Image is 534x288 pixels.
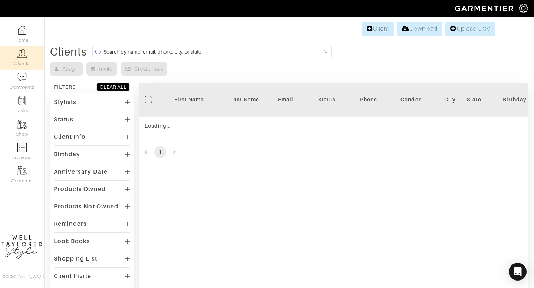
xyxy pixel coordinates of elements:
div: Client Invite [54,272,91,280]
img: dashboard-icon-dbcd8f5a0b271acd01030246c82b418ddd0df26cd7fceb0bd07c9910d44c42f6.png [17,26,27,35]
div: Status [54,116,73,123]
img: comment-icon-a0a6a9ef722e966f86d9cbdc48e553b5cf19dbc54f86b18d962a5391bc8f6eb6.png [17,73,27,82]
img: garments-icon-b7da505a4dc4fd61783c78ac3ca0ef83fa9d6f193b1c9dc38574b1d14d53ca28.png [17,166,27,175]
img: garmentier-logo-header-white-b43fb05a5012e4ada735d5af1a66efaba907eab6374d6393d1fbf88cb4ef424d.png [451,2,519,15]
div: Products Not Owned [54,203,118,210]
div: Clients [50,48,87,56]
nav: pagination navigation [139,146,528,158]
div: Phone [360,96,377,103]
div: CLEAR ALL [100,83,126,91]
a: Client [362,22,394,36]
th: Toggle SortBy [383,83,439,117]
div: Stylists [54,98,76,106]
div: Status [304,96,349,103]
img: orders-icon-0abe47150d42831381b5fb84f609e132dff9fe21cb692f30cb5eec754e2cba89.png [17,143,27,152]
div: Look Books [54,238,90,245]
div: Products Owned [54,185,106,193]
img: garments-icon-b7da505a4dc4fd61783c78ac3ca0ef83fa9d6f193b1c9dc38574b1d14d53ca28.png [17,120,27,129]
div: Reminders [54,220,87,228]
th: Toggle SortBy [217,83,273,117]
img: reminder-icon-8004d30b9f0a5d33ae49ab947aed9ed385cf756f9e5892f1edd6e32f2345188e.png [17,96,27,105]
button: page 1 [154,146,166,158]
button: CLEAR ALL [96,83,130,91]
div: Anniversary Date [54,168,108,175]
div: Last Name [222,96,267,103]
div: Loading... [145,122,293,130]
div: Client Info [54,133,86,141]
div: State [467,96,481,103]
th: Toggle SortBy [161,83,217,117]
div: City [444,96,456,103]
img: clients-icon-6bae9207a08558b7cb47a8932f037763ab4055f8c8b6bfacd5dc20c3e0201464.png [17,49,27,58]
div: First Name [167,96,211,103]
img: gear-icon-white-bd11855cb880d31180b6d7d6211b90ccbf57a29d726f0c71d8c61bd08dd39cc2.png [519,4,528,13]
div: Gender [389,96,433,103]
div: Open Intercom Messenger [509,263,527,281]
a: Upload CSV [445,22,495,36]
th: Toggle SortBy [299,83,355,117]
a: Download [397,22,442,36]
div: Birthday [54,151,80,158]
div: FILTERS [54,83,76,91]
div: Email [278,96,293,103]
div: Shopping List [54,255,97,262]
input: Search by name, email, phone, city, or state [103,47,323,56]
